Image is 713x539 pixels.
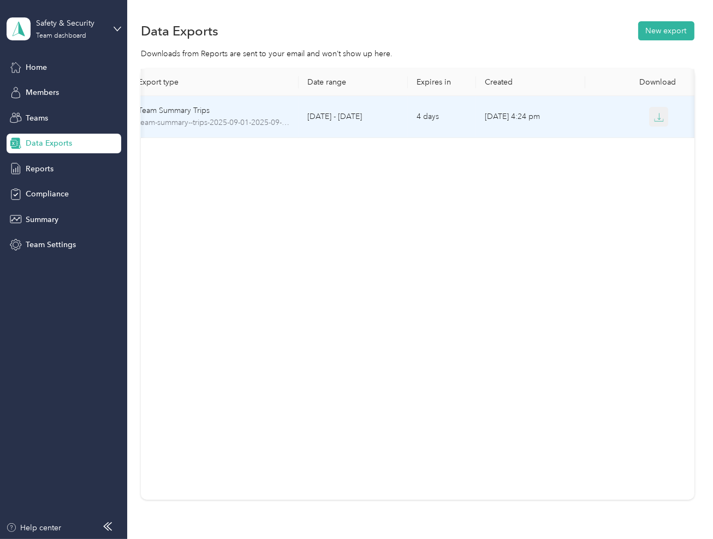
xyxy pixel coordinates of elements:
h1: Data Exports [141,25,218,37]
button: New export [638,21,694,40]
span: Home [26,62,47,73]
span: Reports [26,163,54,175]
th: Created [476,69,585,96]
div: Downloads from Reports are sent to your email and won’t show up here. [141,48,694,59]
span: Compliance [26,188,69,200]
span: team-summary--trips-2025-09-01-2025-09-30.xlsx [138,117,290,129]
div: Safety & Security [36,17,104,29]
span: Data Exports [26,137,72,149]
span: Teams [26,112,48,124]
div: Download [594,77,686,87]
iframe: Everlance-gr Chat Button Frame [652,478,713,539]
span: Team Settings [26,239,76,250]
th: Date range [299,69,408,96]
th: Export type [129,69,299,96]
th: Expires in [408,69,476,96]
td: [DATE] - [DATE] [299,96,408,138]
div: Team Summary Trips [138,105,290,117]
button: Help center [6,522,62,534]
span: Members [26,87,59,98]
span: Summary [26,214,58,225]
td: 4 days [408,96,476,138]
div: Team dashboard [36,33,86,39]
td: [DATE] 4:24 pm [476,96,585,138]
